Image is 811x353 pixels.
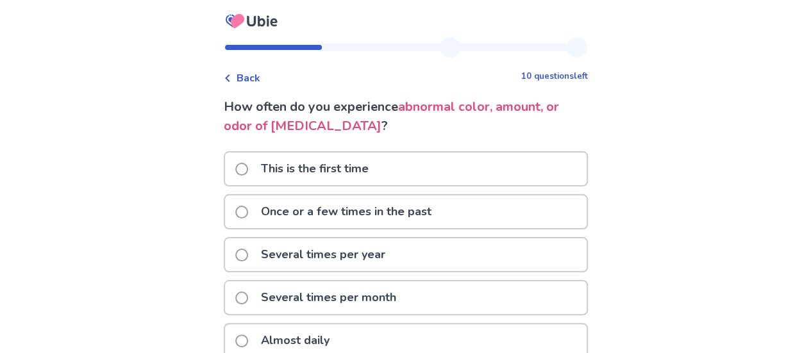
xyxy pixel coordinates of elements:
[253,195,439,228] p: Once or a few times in the past
[253,281,404,314] p: Several times per month
[237,70,260,86] span: Back
[521,70,588,83] p: 10 questions left
[253,152,376,185] p: This is the first time
[224,97,588,136] p: How often do you experience ?
[253,238,393,271] p: Several times per year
